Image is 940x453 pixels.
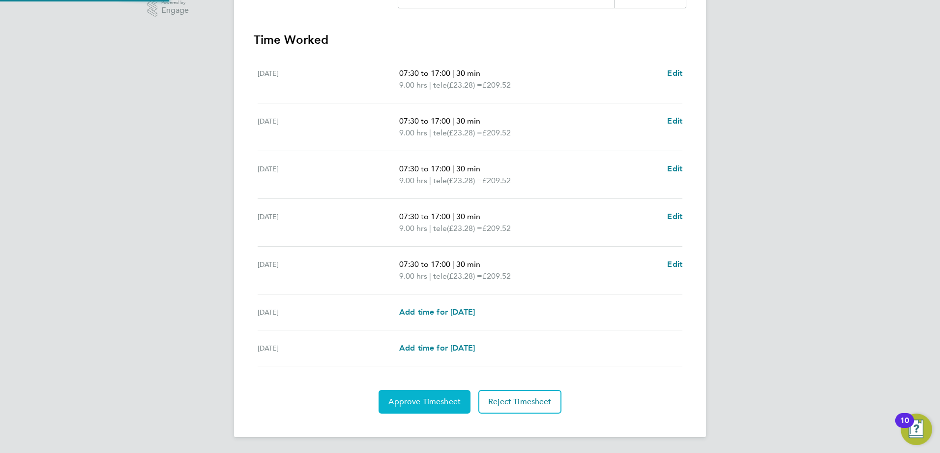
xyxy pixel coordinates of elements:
span: Edit [667,212,682,221]
span: tele [433,270,447,282]
span: Reject Timesheet [488,397,552,407]
span: 07:30 to 17:00 [399,164,450,173]
span: | [429,80,431,90]
span: (£23.28) = [447,224,482,233]
a: Edit [667,259,682,270]
span: £209.52 [482,80,511,90]
a: Edit [667,67,682,79]
span: 9.00 hrs [399,128,427,137]
span: (£23.28) = [447,271,482,281]
span: 30 min [456,164,480,173]
div: [DATE] [258,163,399,187]
span: tele [433,79,447,91]
a: Edit [667,163,682,175]
span: 07:30 to 17:00 [399,259,450,269]
span: £209.52 [482,271,511,281]
span: 9.00 hrs [399,224,427,233]
span: Edit [667,164,682,173]
span: | [429,271,431,281]
a: Edit [667,211,682,223]
span: Engage [161,6,189,15]
span: £209.52 [482,224,511,233]
span: £209.52 [482,176,511,185]
span: tele [433,223,447,234]
span: (£23.28) = [447,80,482,90]
span: Edit [667,259,682,269]
span: | [429,128,431,137]
span: | [452,164,454,173]
span: Add time for [DATE] [399,343,475,353]
span: | [429,224,431,233]
span: 30 min [456,212,480,221]
a: Edit [667,115,682,127]
span: £209.52 [482,128,511,137]
button: Open Resource Center, 10 new notifications [901,414,932,445]
div: [DATE] [258,115,399,139]
span: 07:30 to 17:00 [399,68,450,78]
span: (£23.28) = [447,176,482,185]
a: Add time for [DATE] [399,306,475,318]
span: | [429,176,431,185]
button: Reject Timesheet [478,390,561,414]
a: Add time for [DATE] [399,342,475,354]
div: [DATE] [258,67,399,91]
div: [DATE] [258,259,399,282]
span: 07:30 to 17:00 [399,212,450,221]
span: Edit [667,116,682,126]
span: Add time for [DATE] [399,307,475,317]
span: 30 min [456,68,480,78]
span: 07:30 to 17:00 [399,116,450,126]
span: | [452,212,454,221]
span: tele [433,127,447,139]
span: Approve Timesheet [388,397,461,407]
span: | [452,68,454,78]
button: Approve Timesheet [379,390,470,414]
h3: Time Worked [254,32,686,48]
span: tele [433,175,447,187]
div: [DATE] [258,211,399,234]
span: 30 min [456,116,480,126]
span: 9.00 hrs [399,176,427,185]
span: | [452,116,454,126]
span: 30 min [456,259,480,269]
div: [DATE] [258,306,399,318]
span: Edit [667,68,682,78]
div: 10 [900,421,909,433]
span: 9.00 hrs [399,80,427,90]
span: (£23.28) = [447,128,482,137]
span: | [452,259,454,269]
span: 9.00 hrs [399,271,427,281]
div: [DATE] [258,342,399,354]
